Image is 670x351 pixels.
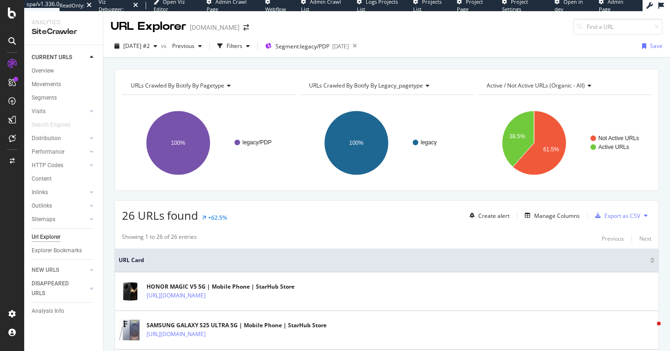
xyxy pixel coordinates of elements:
button: Save [638,39,663,54]
div: Distribution [32,134,61,143]
div: +62.5% [208,214,227,222]
a: Inlinks [32,188,87,197]
div: Segments [32,93,57,103]
iframe: Intercom live chat [638,319,661,342]
div: Analysis Info [32,306,64,316]
div: Next [639,235,651,243]
input: Find a URL [573,19,663,35]
div: Sitemaps [32,215,55,224]
img: main image [119,280,142,303]
div: ReadOnly: [60,2,85,9]
div: Inlinks [32,188,48,197]
button: Export as CSV [591,208,640,223]
span: 2025 Aug. 5th #2 [123,42,150,50]
span: URL Card [119,256,648,264]
text: 100% [171,140,186,146]
a: [URL][DOMAIN_NAME] [147,291,206,300]
span: Previous [168,42,194,50]
text: legacy [421,139,437,146]
div: HONOR MAGIC V5 5G | Mobile Phone | StarHub Store [147,283,295,291]
div: URL Explorer [111,19,186,34]
a: HTTP Codes [32,161,87,170]
text: Not Active URLs [598,135,639,142]
text: legacy/PDP [242,139,272,146]
a: NEW URLS [32,265,87,275]
button: Create alert [466,208,509,223]
div: [DOMAIN_NAME] [190,23,240,32]
text: Active URLs [598,144,629,150]
div: Visits [32,107,46,116]
a: Explorer Bookmarks [32,246,96,256]
a: [URL][DOMAIN_NAME] [147,330,206,339]
div: Save [650,42,663,50]
a: Content [32,174,96,184]
a: Search Engines [32,120,80,130]
a: CURRENT URLS [32,53,87,62]
a: DISAPPEARED URLS [32,279,87,298]
a: Visits [32,107,87,116]
button: Next [639,233,651,244]
div: Create alert [478,212,509,220]
a: Outlinks [32,201,87,211]
div: Outlinks [32,201,52,211]
text: 38.5% [509,133,525,140]
div: Manage Columns [534,212,580,220]
div: Movements [32,80,61,89]
div: Analytics [32,19,95,27]
h4: Active / Not Active URLs [485,78,643,93]
div: Search Engines [32,120,70,130]
button: Previous [168,39,206,54]
div: Showing 1 to 26 of 26 entries [122,233,197,244]
h4: URLs Crawled By Botify By legacy_pagetype [307,78,465,93]
div: Performance [32,147,64,157]
div: Overview [32,66,54,76]
button: Segment:legacy/PDP[DATE] [261,39,349,54]
span: Segment: legacy/PDP [275,42,329,50]
svg: A chart. [478,102,649,183]
div: CURRENT URLS [32,53,72,62]
div: DISAPPEARED URLS [32,279,79,298]
span: Active / Not Active URLs (organic - all) [487,81,585,89]
svg: A chart. [122,102,293,183]
div: [DATE] [332,42,349,50]
div: Previous [602,235,624,243]
span: 26 URLs found [122,208,198,223]
div: NEW URLS [32,265,59,275]
button: Previous [602,233,624,244]
a: Segments [32,93,96,103]
div: Export as CSV [604,212,640,220]
text: 61.5% [543,146,559,153]
div: Explorer Bookmarks [32,246,82,256]
div: arrow-right-arrow-left [243,24,249,31]
div: SAMSUNG GALAXY S25 ULTRA 5G | Mobile Phone | StarHub Store [147,321,327,330]
text: 100% [349,140,363,146]
a: Overview [32,66,96,76]
span: URLs Crawled By Botify By pagetype [131,81,224,89]
span: vs [161,42,168,50]
svg: A chart. [300,102,471,183]
div: Filters [227,42,242,50]
h4: URLs Crawled By Botify By pagetype [129,78,287,93]
button: Filters [214,39,254,54]
a: Movements [32,80,96,89]
a: Performance [32,147,87,157]
a: Url Explorer [32,232,96,242]
a: Analysis Info [32,306,96,316]
img: main image [119,318,142,342]
div: SiteCrawler [32,27,95,37]
a: Distribution [32,134,87,143]
span: URLs Crawled By Botify By legacy_pagetype [309,81,423,89]
button: [DATE] #2 [111,39,161,54]
a: Sitemaps [32,215,87,224]
span: Webflow [265,6,286,13]
div: Url Explorer [32,232,60,242]
button: Manage Columns [521,210,580,221]
div: HTTP Codes [32,161,63,170]
div: Content [32,174,52,184]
